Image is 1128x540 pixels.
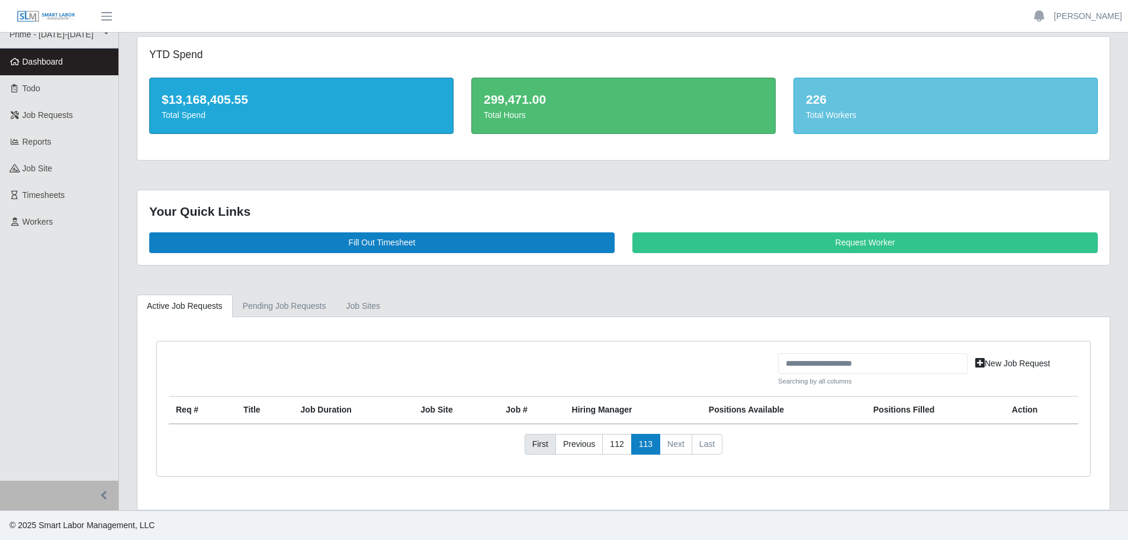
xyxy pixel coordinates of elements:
span: Reports [23,137,52,146]
a: job sites [336,295,391,318]
span: Workers [23,217,53,226]
div: $13,168,405.55 [162,90,441,109]
span: © 2025 Smart Labor Management, LLC [9,520,155,530]
span: Todo [23,84,40,93]
a: Active Job Requests [137,295,233,318]
a: [PERSON_NAME] [1054,10,1122,23]
div: Total Workers [806,109,1085,122]
span: Dashboard [23,57,63,66]
th: Title [236,396,293,424]
div: Total Spend [162,109,441,122]
th: Job Duration [294,396,414,424]
th: job site [413,396,499,424]
h5: YTD Spend [149,49,454,61]
span: job site [23,164,53,173]
th: Positions Filled [866,396,1005,424]
span: Timesheets [23,190,65,200]
th: Job # [499,396,564,424]
a: 112 [602,434,631,455]
th: Req # [169,396,236,424]
a: Fill Out Timesheet [149,232,615,253]
small: Searching by all columns [778,376,968,386]
div: 226 [806,90,1085,109]
a: Previous [555,434,603,455]
img: SLM Logo [17,10,76,23]
a: Request Worker [632,232,1098,253]
nav: pagination [169,434,1078,465]
span: Job Requests [23,110,73,120]
a: Pending Job Requests [233,295,336,318]
div: Total Hours [484,109,763,122]
th: Hiring Manager [565,396,702,424]
a: First [525,434,556,455]
th: Positions Available [702,396,866,424]
div: 299,471.00 [484,90,763,109]
a: New Job Request [968,353,1058,374]
div: Your Quick Links [149,202,1098,221]
th: Action [1005,396,1078,424]
a: 113 [631,434,660,455]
